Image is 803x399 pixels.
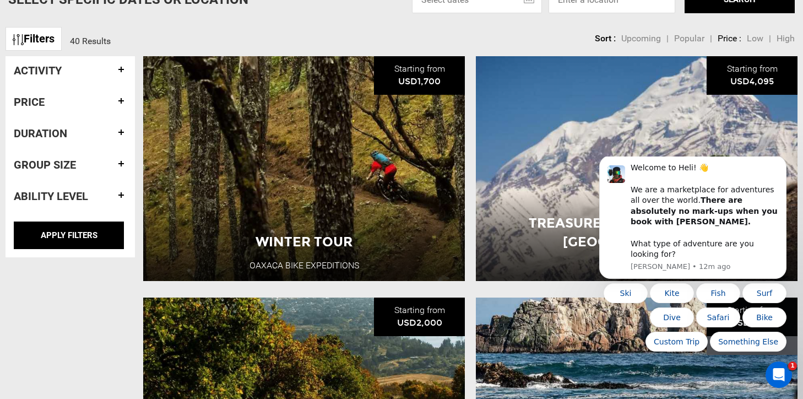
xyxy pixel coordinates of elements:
[67,127,111,147] button: Quick reply: Kite
[621,33,661,44] span: Upcoming
[25,9,42,26] img: Profile image for Carl
[674,33,704,44] span: Popular
[14,222,124,249] input: APPLY FILTERS
[127,175,204,195] button: Quick reply: Something Else
[67,151,111,171] button: Quick reply: Dive
[583,157,803,358] iframe: Intercom notifications message
[766,362,792,388] iframe: Intercom live chat
[14,190,127,202] h4: Ability Level
[160,127,204,147] button: Quick reply: Surf
[710,33,712,45] li: |
[21,127,65,147] button: Quick reply: Ski
[6,27,62,51] a: Filters
[595,33,616,45] li: Sort :
[113,127,158,147] button: Quick reply: Fish
[48,39,195,69] b: There are absolutely no mark-ups when you book with [PERSON_NAME].
[48,6,196,103] div: Welcome to Heli! 👋 We are a marketplace for adventures all over the world. What type of adventure...
[769,33,771,45] li: |
[14,127,127,139] h4: Duration
[63,175,125,195] button: Quick reply: Custom Trip
[788,362,797,370] span: 1
[14,96,127,108] h4: Price
[747,33,763,44] span: Low
[777,33,795,44] span: High
[13,34,24,45] img: btn-icon.svg
[17,127,204,195] div: Quick reply options
[70,36,111,46] span: 40 Results
[14,159,127,171] h4: Group size
[160,151,204,171] button: Quick reply: Bike
[718,33,741,45] li: Price :
[666,33,669,45] li: |
[48,105,196,115] p: Message from Carl, sent 12m ago
[113,151,158,171] button: Quick reply: Safari
[48,6,196,103] div: Message content
[14,64,127,77] h4: Activity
